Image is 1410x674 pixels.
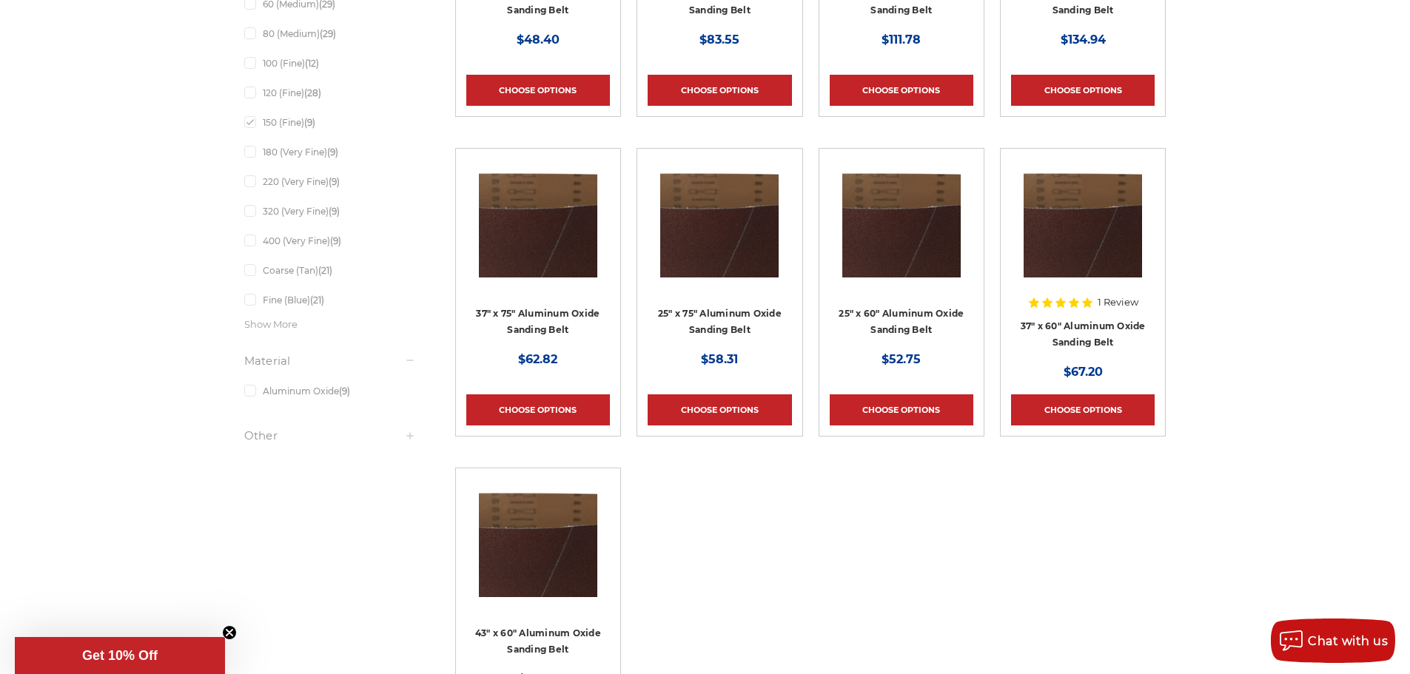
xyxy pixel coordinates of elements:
[1024,159,1142,277] img: 37" x 60" Aluminum Oxide Sanding Belt
[1021,320,1146,348] a: 37" x 60" Aluminum Oxide Sanding Belt
[222,625,237,640] button: Close teaser
[830,394,973,425] a: Choose Options
[517,33,560,47] span: $48.40
[466,159,610,303] a: 37" x 75" Aluminum Oxide Sanding Belt
[882,352,921,366] span: $52.75
[648,394,791,425] a: Choose Options
[479,479,597,597] img: 43" x 60" Aluminum Oxide Sanding Belt
[648,75,791,106] a: Choose Options
[82,648,158,663] span: Get 10% Off
[701,352,738,366] span: $58.31
[882,33,921,47] span: $111.78
[648,159,791,303] a: 25" x 75" Aluminum Oxide Sanding Belt
[1271,619,1395,663] button: Chat with us
[1011,394,1155,425] a: Choose Options
[15,637,225,674] div: Get 10% OffClose teaser
[476,308,600,336] a: 37" x 75" Aluminum Oxide Sanding Belt
[1308,634,1388,648] span: Chat with us
[699,33,739,47] span: $83.55
[466,394,610,425] a: Choose Options
[466,479,610,622] a: 43" x 60" Aluminum Oxide Sanding Belt
[839,308,964,336] a: 25" x 60" Aluminum Oxide Sanding Belt
[1011,159,1155,303] a: 37" x 60" Aluminum Oxide Sanding Belt
[1064,365,1103,379] span: $67.20
[842,159,961,277] img: 25" x 60" Aluminum Oxide Sanding Belt
[830,159,973,303] a: 25" x 60" Aluminum Oxide Sanding Belt
[475,627,601,656] a: 43" x 60" Aluminum Oxide Sanding Belt
[1098,297,1138,307] span: 1 Review
[518,352,557,366] span: $62.82
[466,75,610,106] a: Choose Options
[830,75,973,106] a: Choose Options
[658,308,782,336] a: 25" x 75" Aluminum Oxide Sanding Belt
[1061,33,1106,47] span: $134.94
[1011,75,1155,106] a: Choose Options
[660,159,779,277] img: 25" x 75" Aluminum Oxide Sanding Belt
[479,159,597,277] img: 37" x 75" Aluminum Oxide Sanding Belt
